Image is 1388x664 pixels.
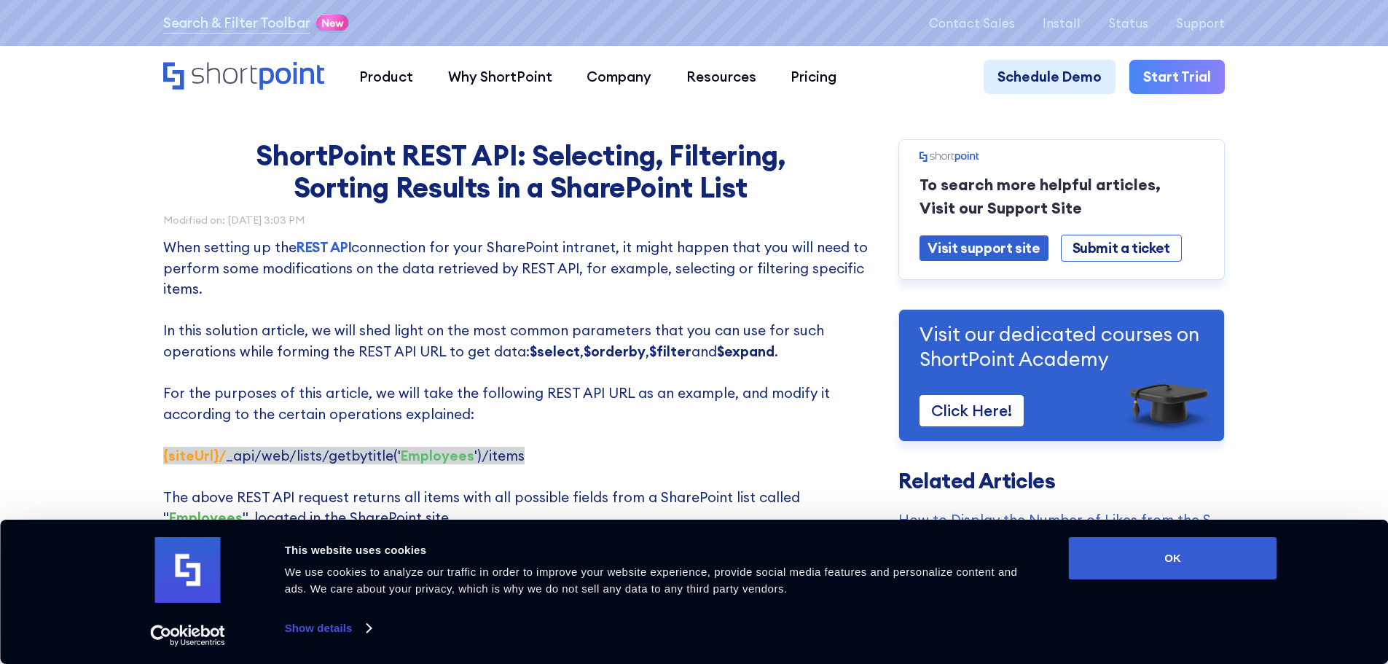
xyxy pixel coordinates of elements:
[247,139,793,203] h1: ShortPoint REST API: Selecting, Filtering, Sorting Results in a SharePoint List
[530,343,580,360] strong: $select
[163,447,525,464] span: ‍ _api/web/lists/getbytitle(' ')/items
[124,625,251,647] a: Usercentrics Cookiebot - opens in a new window
[297,238,351,256] a: REST API
[163,215,878,225] div: Modified on: [DATE] 3:03 PM
[774,60,855,95] a: Pricing
[1043,16,1081,30] a: Install
[929,16,1015,30] a: Contact Sales
[1069,537,1277,579] button: OK
[920,235,1048,261] a: Visit support site
[898,509,1225,531] a: How to Display the Number of Likes from the SharePoint List Items
[920,173,1204,220] p: To search more helpful articles, Visit our Support Site
[163,12,310,34] a: Search & Filter Toolbar
[686,66,756,87] div: Resources
[285,542,1036,559] div: This website uses cookies
[169,509,243,526] strong: Employees
[920,395,1024,426] a: Click Here!
[984,60,1116,95] a: Schedule Demo
[920,321,1204,372] p: Visit our dedicated courses on ShortPoint Academy
[1108,16,1148,30] a: Status
[285,617,371,639] a: Show details
[791,66,836,87] div: Pricing
[359,66,413,87] div: Product
[163,447,226,464] strong: {siteUrl}/
[285,566,1018,595] span: We use cookies to analyze our traffic in order to improve your website experience, provide social...
[649,343,691,360] strong: $filter
[431,60,570,95] a: Why ShortPoint
[584,343,646,360] strong: $orderby
[1129,60,1225,95] a: Start Trial
[569,60,669,95] a: Company
[342,60,431,95] a: Product
[163,62,324,92] a: Home
[163,237,878,570] p: When setting up the connection for your SharePoint intranet, it might happen that you will need t...
[898,471,1225,492] h3: Related Articles
[448,66,552,87] div: Why ShortPoint
[1176,16,1225,30] a: Support
[155,537,221,603] img: logo
[669,60,774,95] a: Resources
[401,447,474,464] strong: Employees
[587,66,651,87] div: Company
[717,343,775,360] strong: $expand
[1061,235,1182,262] a: Submit a ticket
